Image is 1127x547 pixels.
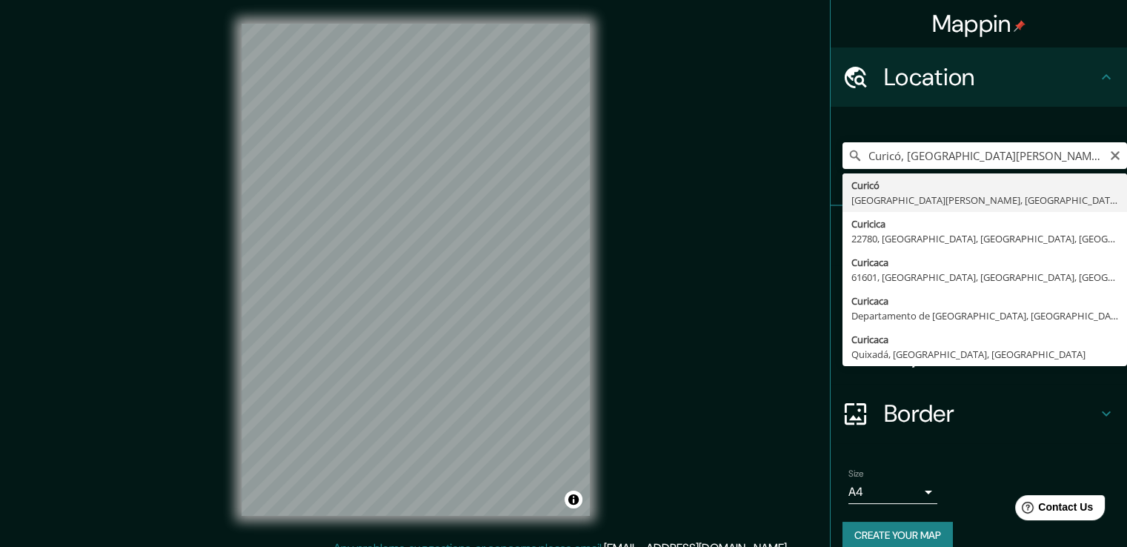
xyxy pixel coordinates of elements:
[851,216,1118,231] div: Curicica
[848,480,937,504] div: A4
[851,255,1118,270] div: Curicaca
[831,265,1127,325] div: Style
[884,62,1097,92] h4: Location
[884,339,1097,369] h4: Layout
[851,193,1118,208] div: [GEOGRAPHIC_DATA][PERSON_NAME], [GEOGRAPHIC_DATA]
[1014,20,1025,32] img: pin-icon.png
[831,384,1127,443] div: Border
[242,24,590,516] canvas: Map
[565,491,582,508] button: Toggle attribution
[851,347,1118,362] div: Quixadá, [GEOGRAPHIC_DATA], [GEOGRAPHIC_DATA]
[851,308,1118,323] div: Departamento de [GEOGRAPHIC_DATA], [GEOGRAPHIC_DATA]
[932,9,1026,39] h4: Mappin
[851,231,1118,246] div: 22780, [GEOGRAPHIC_DATA], [GEOGRAPHIC_DATA], [GEOGRAPHIC_DATA]
[884,399,1097,428] h4: Border
[848,468,864,480] label: Size
[851,332,1118,347] div: Curicaca
[851,178,1118,193] div: Curicó
[831,325,1127,384] div: Layout
[831,47,1127,107] div: Location
[842,142,1127,169] input: Pick your city or area
[851,270,1118,285] div: 61601, [GEOGRAPHIC_DATA], [GEOGRAPHIC_DATA], [GEOGRAPHIC_DATA]
[1109,147,1121,162] button: Clear
[831,206,1127,265] div: Pins
[995,489,1111,531] iframe: Help widget launcher
[851,294,1118,308] div: Curicaca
